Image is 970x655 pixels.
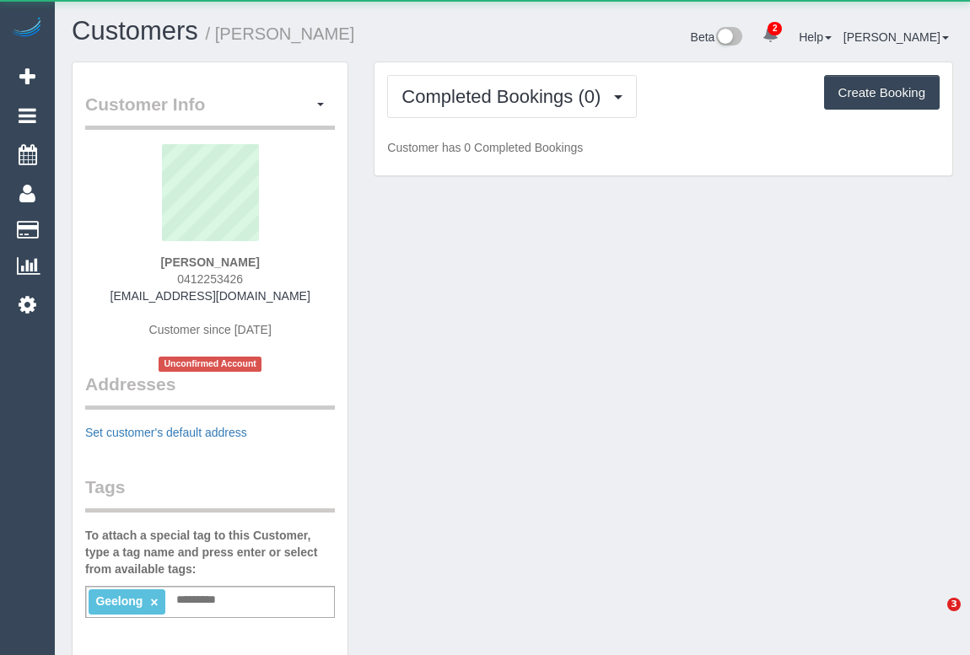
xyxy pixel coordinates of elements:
[159,357,261,371] span: Unconfirmed Account
[714,27,742,49] img: New interface
[85,527,335,577] label: To attach a special tag to this Customer, type a tag name and press enter or select from availabl...
[72,16,198,46] a: Customers
[206,24,355,43] small: / [PERSON_NAME]
[799,30,832,44] a: Help
[150,595,158,609] a: ×
[401,86,609,107] span: Completed Bookings (0)
[913,598,953,638] iframe: Intercom live chat
[149,323,272,336] span: Customer since [DATE]
[177,272,243,286] span: 0412253426
[160,255,259,269] strong: [PERSON_NAME]
[85,426,247,439] a: Set customer's default address
[387,75,637,118] button: Completed Bookings (0)
[110,289,310,303] a: [EMAIL_ADDRESS][DOMAIN_NAME]
[843,30,949,44] a: [PERSON_NAME]
[95,594,143,608] span: Geelong
[691,30,743,44] a: Beta
[387,139,940,156] p: Customer has 0 Completed Bookings
[85,92,335,130] legend: Customer Info
[824,75,940,110] button: Create Booking
[947,598,961,611] span: 3
[85,475,335,513] legend: Tags
[754,17,787,54] a: 2
[768,22,782,35] span: 2
[10,17,44,40] img: Automaid Logo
